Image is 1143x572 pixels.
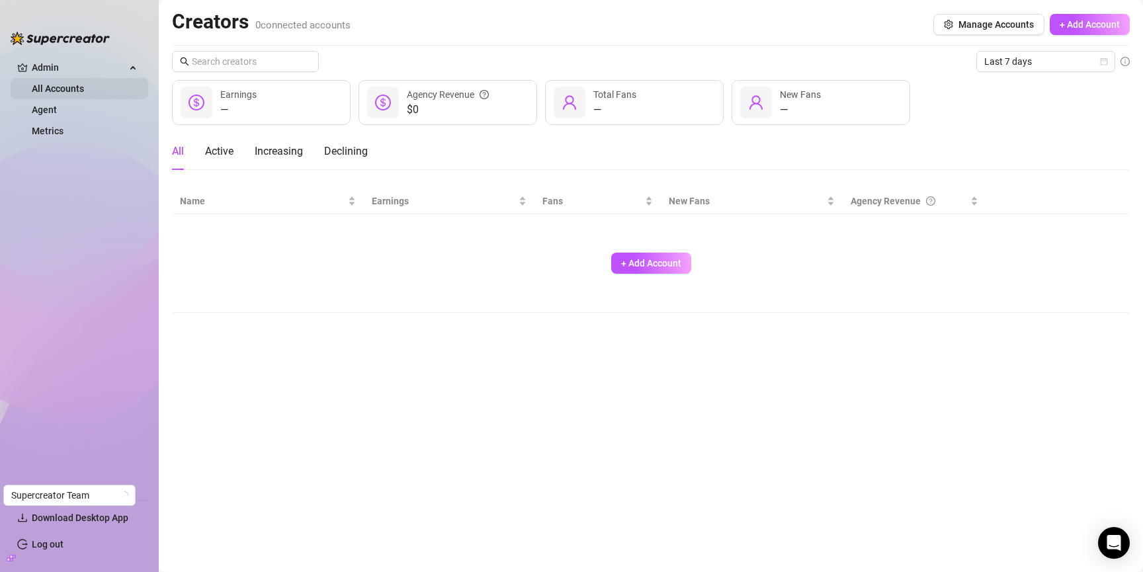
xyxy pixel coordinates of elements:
[189,95,204,110] span: dollar-circle
[984,52,1107,71] span: Last 7 days
[32,83,84,94] a: All Accounts
[192,54,300,69] input: Search creators
[780,102,821,118] div: —
[944,20,953,29] span: setting
[1098,527,1130,559] div: Open Intercom Messenger
[562,95,577,110] span: user
[748,95,764,110] span: user
[32,539,63,550] a: Log out
[32,57,126,78] span: Admin
[172,143,184,159] div: All
[32,126,63,136] a: Metrics
[926,194,935,208] span: question-circle
[11,485,128,505] span: Supercreator Team
[180,57,189,66] span: search
[1060,19,1120,30] span: + Add Account
[621,258,681,268] span: + Add Account
[1121,57,1130,66] span: info-circle
[324,143,368,159] div: Declining
[661,188,843,214] th: New Fans
[17,62,28,73] span: crown
[534,188,661,214] th: Fans
[542,194,642,208] span: Fans
[220,89,257,100] span: Earnings
[480,87,489,102] span: question-circle
[372,194,516,208] span: Earnings
[255,143,303,159] div: Increasing
[1050,14,1130,35] button: + Add Account
[205,143,233,159] div: Active
[375,95,391,110] span: dollar-circle
[32,512,128,523] span: Download Desktop App
[220,102,257,118] div: —
[172,188,364,214] th: Name
[11,32,110,45] img: logo-BBDzfeDw.svg
[593,89,636,100] span: Total Fans
[119,490,130,501] span: loading
[593,102,636,118] div: —
[407,102,489,118] span: $0
[669,194,824,208] span: New Fans
[780,89,821,100] span: New Fans
[172,9,351,34] h2: Creators
[611,253,691,274] button: + Add Account
[255,19,351,31] span: 0 connected accounts
[7,553,16,563] span: build
[180,194,345,208] span: Name
[32,104,57,115] a: Agent
[364,188,534,214] th: Earnings
[407,87,489,102] div: Agency Revenue
[933,14,1044,35] button: Manage Accounts
[1100,58,1108,65] span: calendar
[958,19,1034,30] span: Manage Accounts
[17,512,28,523] span: download
[851,194,968,208] div: Agency Revenue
